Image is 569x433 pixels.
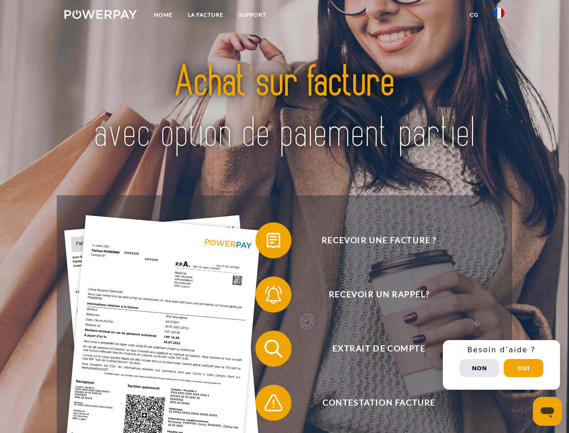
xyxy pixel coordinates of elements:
span: Recevoir une facture ? [269,222,489,258]
img: qb_bell.svg [262,283,285,306]
span: Contestation Facture [269,385,489,421]
button: Extrait de compte [255,331,490,367]
img: qb_warning.svg [262,392,285,414]
button: Recevoir un rappel? [255,276,490,313]
iframe: Button to launch messaging window [533,397,562,426]
button: Non [460,359,499,377]
span: Extrait de compte [269,331,489,367]
span: Recevoir un rappel? [269,276,489,313]
img: logo-powerpay-white.svg [64,10,137,19]
h3: Besoin d’aide ? [448,345,555,355]
img: qb_search.svg [262,337,285,360]
button: Recevoir une facture ? [255,222,490,258]
a: Support [231,7,274,23]
img: qb_bill.svg [262,229,285,252]
a: Home [146,7,180,23]
a: CG [462,7,486,23]
img: title-powerpay_fr.svg [86,43,483,173]
button: Oui [504,359,543,377]
a: LA FACTURE [180,7,231,23]
img: fr [494,8,505,18]
div: Schnellhilfe [443,340,560,390]
button: Contestation Facture [255,385,490,421]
